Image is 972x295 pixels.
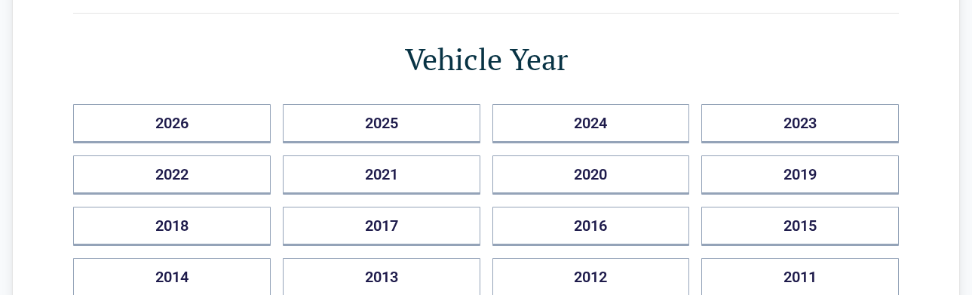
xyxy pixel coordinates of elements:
[73,155,271,195] button: 2022
[701,104,899,143] button: 2023
[492,207,690,246] button: 2016
[701,207,899,246] button: 2015
[73,104,271,143] button: 2026
[701,155,899,195] button: 2019
[73,207,271,246] button: 2018
[283,155,480,195] button: 2021
[492,104,690,143] button: 2024
[283,104,480,143] button: 2025
[73,38,899,80] h1: Vehicle Year
[283,207,480,246] button: 2017
[492,155,690,195] button: 2020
